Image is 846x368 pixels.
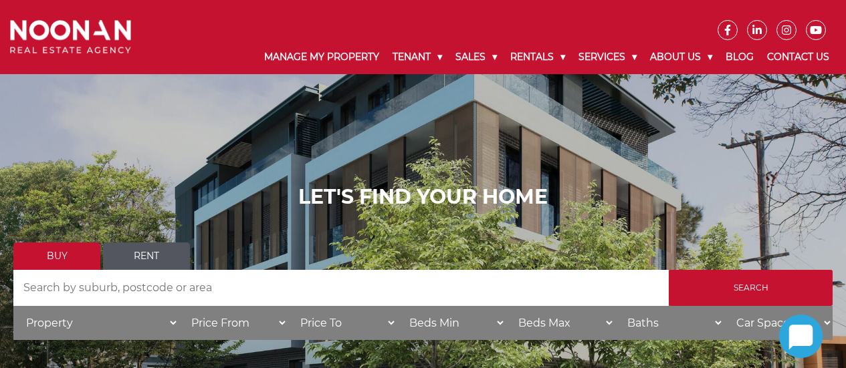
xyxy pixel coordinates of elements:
a: Rentals [504,40,572,74]
a: About Us [643,40,719,74]
input: Search by suburb, postcode or area [13,270,669,306]
a: Rent [103,242,190,270]
img: Noonan Real Estate Agency [10,20,131,53]
a: Manage My Property [257,40,386,74]
a: Services [572,40,643,74]
input: Search [669,270,833,306]
a: Tenant [386,40,449,74]
a: Buy [13,242,100,270]
h1: LET'S FIND YOUR HOME [13,185,833,209]
a: Blog [719,40,760,74]
a: Contact Us [760,40,836,74]
a: Sales [449,40,504,74]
